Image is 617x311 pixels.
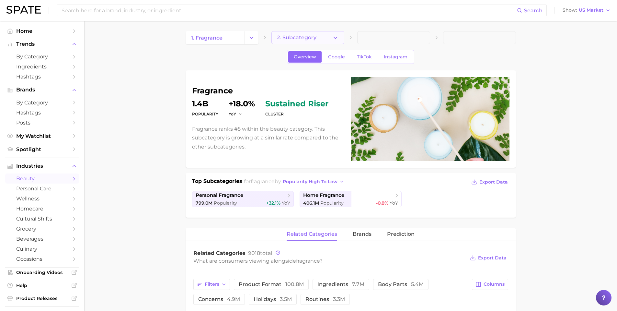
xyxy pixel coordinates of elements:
span: related categories [287,231,337,237]
span: 7.7m [352,281,364,287]
span: homecare [16,206,68,212]
a: Posts [5,118,79,128]
a: Spotlight [5,144,79,154]
span: Overview [294,54,316,60]
span: 3.5m [280,296,292,302]
span: 5.4m [411,281,424,287]
span: Posts [16,120,68,126]
span: Google [328,54,345,60]
span: US Market [579,8,603,12]
span: fragrance [296,258,320,264]
a: beauty [5,173,79,184]
a: cultural shifts [5,214,79,224]
a: Ingredients [5,62,79,72]
span: holidays [254,297,292,302]
h1: fragrance [192,87,343,95]
a: personal care [5,184,79,194]
a: homecare [5,204,79,214]
span: Export Data [478,255,507,261]
span: Popularity [320,200,344,206]
a: Hashtags [5,108,79,118]
a: personal fragrance799.0m Popularity+32.1% YoY [192,191,294,207]
span: beauty [16,175,68,182]
a: beverages [5,234,79,244]
button: Export Data [468,253,508,262]
span: Popularity [214,200,237,206]
a: Google [323,51,350,63]
a: Home [5,26,79,36]
span: Show [563,8,577,12]
span: Filters [205,281,219,287]
a: by Category [5,52,79,62]
a: by Category [5,98,79,108]
a: Onboarding Videos [5,268,79,277]
span: by Category [16,100,68,106]
span: Onboarding Videos [16,269,68,275]
span: Related Categories [193,250,246,256]
button: Filters [193,279,230,290]
span: fragrance [251,178,275,185]
span: cultural shifts [16,216,68,222]
button: Export Data [470,177,509,186]
button: Change Category [245,31,258,44]
span: Product Releases [16,295,68,301]
span: Home [16,28,68,34]
span: 406.1m [303,200,319,206]
span: Ingredients [16,64,68,70]
span: occasions [16,256,68,262]
span: Instagram [384,54,407,60]
a: Product Releases [5,293,79,303]
dd: +18.0% [229,100,255,108]
div: What are consumers viewing alongside ? [193,257,465,265]
span: for by [244,178,346,185]
span: by Category [16,54,68,60]
span: ingredients [317,282,364,287]
span: concerns [198,297,240,302]
span: +32.1% [266,200,280,206]
span: My Watchlist [16,133,68,139]
button: ShowUS Market [561,6,612,15]
span: Search [524,7,543,14]
span: routines [305,297,345,302]
dt: cluster [265,110,328,118]
a: Help [5,281,79,290]
span: 4.9m [227,296,240,302]
span: 1. fragrance [191,35,223,41]
button: Trends [5,39,79,49]
span: grocery [16,226,68,232]
span: Columns [484,281,505,287]
span: product format [239,282,304,287]
span: beverages [16,236,68,242]
dt: Popularity [192,110,218,118]
span: Export Data [479,179,508,185]
span: TikTok [357,54,372,60]
span: popularity high to low [283,179,337,185]
span: Hashtags [16,74,68,80]
a: Hashtags [5,72,79,82]
a: Instagram [378,51,413,63]
button: Brands [5,85,79,95]
p: Fragrance ranks #5 within the beauty category. This subcategory is growing at a similar rate comp... [192,125,343,151]
span: YoY [390,200,398,206]
span: YoY [282,200,290,206]
span: home fragrance [303,192,344,198]
a: grocery [5,224,79,234]
span: 3.3m [333,296,345,302]
a: occasions [5,254,79,264]
a: 1. fragrance [186,31,245,44]
span: 2. Subcategory [277,35,316,41]
span: -0.8% [376,200,388,206]
button: popularity high to low [281,177,346,186]
span: personal fragrance [196,192,243,198]
span: YoY [229,111,236,117]
span: Spotlight [16,146,68,152]
span: Industries [16,163,68,169]
span: 100.8m [285,281,304,287]
a: Overview [288,51,322,63]
a: culinary [5,244,79,254]
span: wellness [16,196,68,202]
button: 2. Subcategory [271,31,344,44]
span: Prediction [387,231,415,237]
span: Trends [16,41,68,47]
h1: Top Subcategories [192,177,242,187]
